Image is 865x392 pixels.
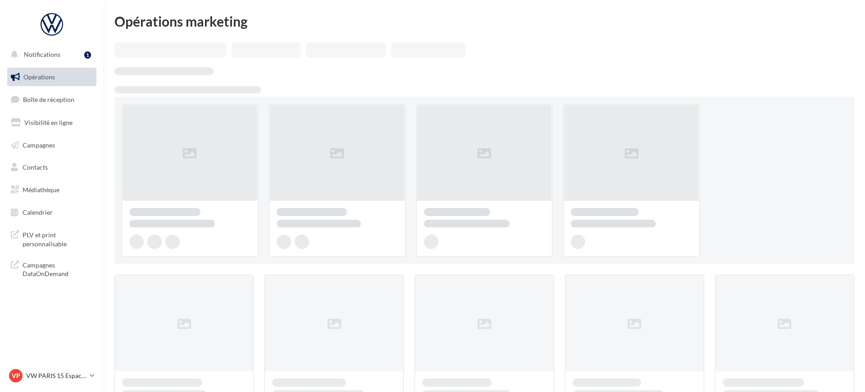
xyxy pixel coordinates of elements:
div: 1 [84,51,91,59]
span: Visibilité en ligne [24,119,73,126]
button: Notifications 1 [5,45,95,64]
div: Opérations marketing [114,14,854,28]
span: Notifications [24,51,60,58]
a: Calendrier [5,203,98,222]
span: Médiathèque [23,186,59,194]
a: VP VW PARIS 15 Espace Suffren [7,367,96,384]
a: Médiathèque [5,180,98,199]
a: PLV et print personnalisable [5,225,98,252]
span: VP [12,371,20,380]
span: Opérations [23,73,55,81]
span: Boîte de réception [23,96,74,103]
span: Contacts [23,163,48,171]
a: Boîte de réception [5,90,98,109]
a: Contacts [5,158,98,177]
span: PLV et print personnalisable [23,229,93,248]
span: Calendrier [23,208,53,216]
p: VW PARIS 15 Espace Suffren [26,371,86,380]
span: Campagnes [23,141,55,148]
a: Campagnes [5,136,98,155]
span: Campagnes DataOnDemand [23,259,93,278]
a: Visibilité en ligne [5,113,98,132]
a: Campagnes DataOnDemand [5,255,98,282]
a: Opérations [5,68,98,87]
